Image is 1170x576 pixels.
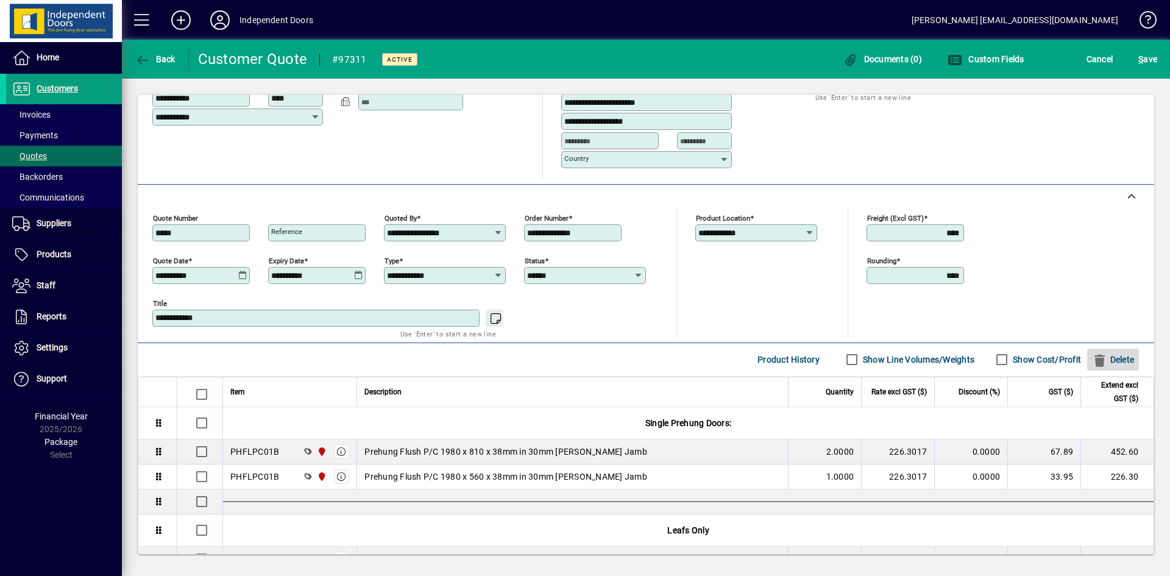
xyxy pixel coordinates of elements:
span: Active [387,55,413,63]
mat-label: Rounding [867,256,896,265]
span: S [1138,54,1143,64]
mat-label: Freight (excl GST) [867,213,924,222]
div: Customer Quote [198,49,308,69]
button: Delete [1087,349,1139,371]
a: Staff [6,271,122,301]
span: Products [37,249,71,259]
span: Invoices [12,110,51,119]
span: Christchurch [314,445,328,458]
div: Single Prehung Doors: [223,407,1154,439]
span: Support [37,374,67,383]
button: Save [1135,48,1160,70]
button: Profile [200,9,239,31]
div: PHFLPC01B [230,471,279,483]
td: 226.30 [1080,464,1154,489]
app-page-header-button: Delete selection [1087,349,1145,371]
mat-label: Product location [696,213,750,222]
mat-hint: Use 'Enter' to start a new line [815,90,911,104]
span: Cancel [1087,49,1113,69]
td: 284.36 [1080,547,1154,572]
button: Back [132,48,179,70]
span: Communications [12,193,84,202]
a: Invoices [6,104,122,125]
a: Quotes [6,146,122,166]
td: 0.0000 [934,439,1007,464]
div: [PERSON_NAME] [EMAIL_ADDRESS][DOMAIN_NAME] [912,10,1118,30]
button: Product History [753,349,824,371]
app-page-header-button: Back [122,48,189,70]
mat-label: Country [564,154,589,163]
a: Communications [6,187,122,208]
button: Custom Fields [945,48,1027,70]
td: 33.95 [1007,464,1080,489]
span: Extend excl GST ($) [1088,379,1138,405]
span: Prehung Flush P/C 1980 x 810 x 38mm in 30mm [PERSON_NAME] Jamb [364,446,647,458]
span: 2.0000 [826,446,854,458]
label: Show Cost/Profit [1010,354,1081,366]
button: Documents (0) [840,48,925,70]
a: Home [6,43,122,73]
span: Home [37,52,59,62]
div: 226.3017 [869,446,927,458]
span: Prehung Flush P/C 1980 x 560 x 38mm in 30mm [PERSON_NAME] Jamb [364,471,647,483]
mat-label: Quoted by [385,213,417,222]
label: Show Line Volumes/Weights [860,354,974,366]
span: Christchurch [314,552,328,566]
span: Package [44,437,77,447]
mat-hint: Use 'Enter' to start a new line [400,327,496,341]
mat-label: Title [153,299,167,307]
td: 0.0000 [934,464,1007,489]
div: Leafs Only [223,514,1154,546]
a: Support [6,364,122,394]
mat-label: Quote date [153,256,188,265]
span: Financial Year [35,411,88,421]
span: Payments [12,130,58,140]
a: Payments [6,125,122,146]
td: 42.65 [1007,547,1080,572]
span: Custom Fields [948,54,1024,64]
span: 1.0000 [826,471,854,483]
span: 1.840 x 597 x 38mm Hallmark MDF Flush P/C door [364,553,562,565]
mat-label: Quote number [153,213,198,222]
div: Independent Doors [239,10,313,30]
div: 142.1786 [869,553,927,565]
div: 226.3017 [869,471,927,483]
mat-label: Type [385,256,399,265]
span: Backorders [12,172,63,182]
span: 2.0000 [826,553,854,565]
a: Settings [6,333,122,363]
div: PHFLPC01B [230,446,279,458]
button: Add [161,9,200,31]
span: Staff [37,280,55,290]
mat-label: Status [525,256,545,265]
span: Delete [1092,350,1134,369]
a: Suppliers [6,208,122,239]
mat-label: Expiry date [269,256,304,265]
mat-label: Order number [525,213,569,222]
span: Back [135,54,175,64]
span: Discount (%) [959,385,1000,399]
div: FLPC01 [230,553,262,565]
span: Suppliers [37,218,71,228]
span: ave [1138,49,1157,69]
mat-label: Reference [271,227,302,236]
span: Quantity [826,385,854,399]
td: 0.0000 [934,547,1007,572]
span: Item [230,385,245,399]
div: #97311 [332,50,367,69]
span: Customers [37,84,78,93]
span: Reports [37,311,66,321]
span: Description [364,385,402,399]
span: Rate excl GST ($) [871,385,927,399]
button: Cancel [1083,48,1116,70]
td: 452.60 [1080,439,1154,464]
a: Knowledge Base [1130,2,1155,42]
a: Reports [6,302,122,332]
span: GST ($) [1049,385,1073,399]
span: Settings [37,343,68,352]
span: Documents (0) [843,54,922,64]
a: Products [6,240,122,270]
a: Backorders [6,166,122,187]
span: Product History [757,350,820,369]
td: 67.89 [1007,439,1080,464]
